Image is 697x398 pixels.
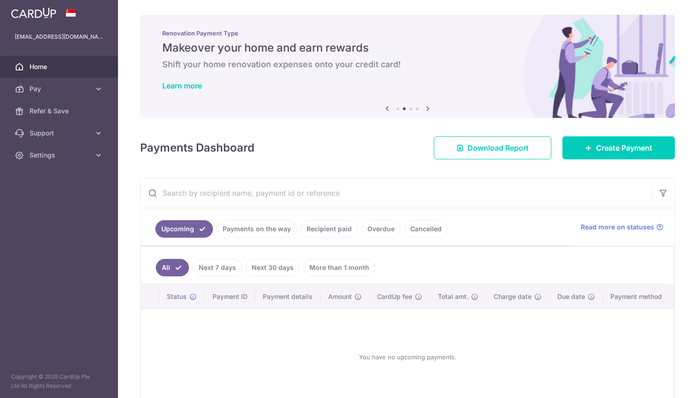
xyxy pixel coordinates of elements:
[15,32,103,41] p: [EMAIL_ADDRESS][DOMAIN_NAME]
[30,106,90,116] span: Refer & Save
[193,259,242,276] a: Next 7 days
[434,136,551,159] a: Download Report
[467,142,529,153] span: Download Report
[141,178,652,208] input: Search by recipient name, payment id or reference
[377,292,412,301] span: CardUp fee
[361,220,401,238] a: Overdue
[328,292,352,301] span: Amount
[205,285,255,309] th: Payment ID
[581,222,654,232] span: Read more on statuses
[155,220,213,238] a: Upcoming
[140,140,254,156] h4: Payments Dashboard
[162,29,653,37] p: Renovation Payment Type
[438,292,468,301] span: Total amt.
[30,84,90,94] span: Pay
[162,41,653,55] h5: Makeover your home and earn rewards
[603,285,674,309] th: Payment method
[162,81,202,90] a: Learn more
[404,220,448,238] a: Cancelled
[167,292,187,301] span: Status
[494,292,532,301] span: Charge date
[140,15,675,118] img: Renovation banner
[301,220,358,238] a: Recipient paid
[596,142,652,153] span: Create Payment
[581,222,663,232] a: Read more on statuses
[246,259,300,276] a: Next 30 days
[557,292,585,301] span: Due date
[303,259,375,276] a: More than 1 month
[562,136,675,159] a: Create Payment
[30,151,90,160] span: Settings
[156,259,189,276] a: All
[217,220,297,238] a: Payments on the way
[162,59,653,70] h6: Shift your home renovation expenses onto your credit card!
[255,285,321,309] th: Payment details
[30,62,90,71] span: Home
[152,316,663,398] div: You have no upcoming payments.
[30,129,90,138] span: Support
[11,7,56,18] img: CardUp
